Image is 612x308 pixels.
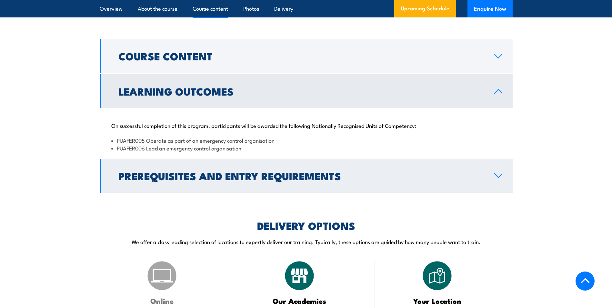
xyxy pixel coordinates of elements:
li: PUAFER006 Lead an emergency control organisation [111,144,501,152]
p: We offer a class leading selection of locations to expertly deliver our training. Typically, thes... [100,238,513,245]
p: On successful completion of this program, participants will be awarded the following Nationally R... [111,122,501,128]
h2: Course Content [118,51,484,60]
h3: Your Location [391,297,484,304]
h3: Online [116,297,208,304]
a: Prerequisites and Entry Requirements [100,159,513,193]
h2: Learning Outcomes [118,87,484,96]
li: PUAFER005 Operate as part of an emergency control organisation [111,137,501,144]
a: Course Content [100,39,513,73]
h2: Prerequisites and Entry Requirements [118,171,484,180]
a: Learning Outcomes [100,74,513,108]
h2: DELIVERY OPTIONS [257,221,355,230]
h3: Our Academies [253,297,346,304]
